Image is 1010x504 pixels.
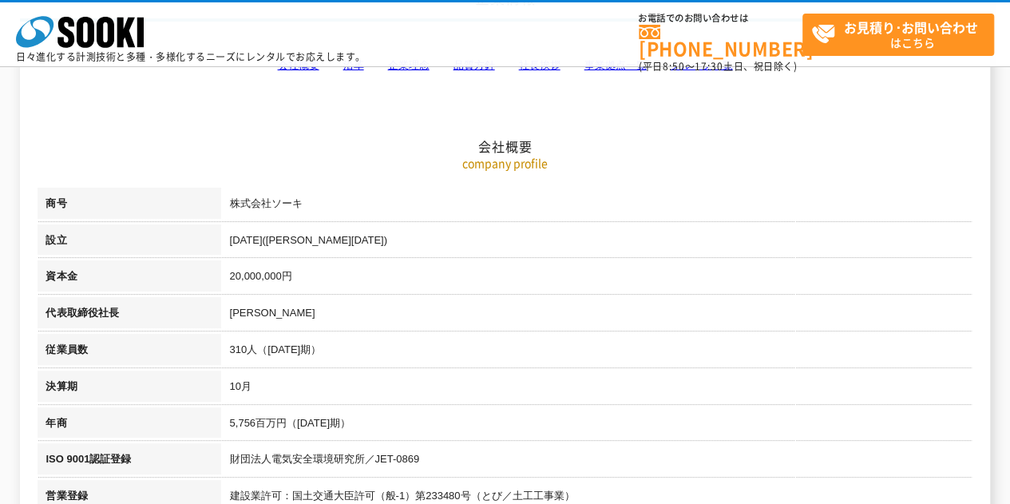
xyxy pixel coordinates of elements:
[639,14,802,23] span: お電話でのお問い合わせは
[639,25,802,58] a: [PHONE_NUMBER]
[695,59,723,73] span: 17:30
[221,297,972,334] td: [PERSON_NAME]
[38,260,221,297] th: 資本金
[221,407,972,444] td: 5,756百万円（[DATE]期）
[38,188,221,224] th: 商号
[38,371,221,407] th: 決算期
[221,443,972,480] td: 財団法人電気安全環境研究所／JET-0869
[221,224,972,261] td: [DATE]([PERSON_NAME][DATE])
[639,59,797,73] span: (平日 ～ 土日、祝日除く)
[38,334,221,371] th: 従業員数
[221,334,972,371] td: 310人（[DATE]期）
[811,14,993,54] span: はこちら
[221,188,972,224] td: 株式会社ソーキ
[802,14,994,56] a: お見積り･お問い合わせはこちら
[38,297,221,334] th: 代表取締役社長
[38,407,221,444] th: 年商
[38,443,221,480] th: ISO 9001認証登録
[221,260,972,297] td: 20,000,000円
[221,371,972,407] td: 10月
[38,155,972,172] p: company profile
[38,224,221,261] th: 設立
[663,59,685,73] span: 8:50
[844,18,978,37] strong: お見積り･お問い合わせ
[16,52,366,62] p: 日々進化する計測技術と多種・多様化するニーズにレンタルでお応えします。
